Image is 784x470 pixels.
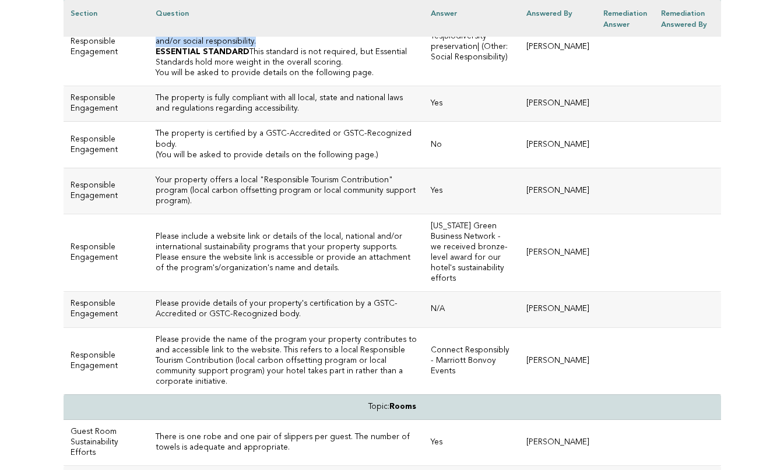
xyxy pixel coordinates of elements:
td: Yes [424,420,519,466]
td: [PERSON_NAME] [519,8,596,86]
h3: The property is fully compliant with all local, state and national laws and regulations regarding... [156,93,417,114]
td: Responsible Engagement [64,292,149,327]
td: Yes|Biodiversity preservation| (Other: Social Responsibility) [424,8,519,86]
h3: Please include a website link or details of the local, national and/or international sustainabili... [156,232,417,274]
h3: Please provide details of your property's certification by a GSTC-Accredited or GSTC-Recognized b... [156,299,417,320]
td: [PERSON_NAME] [519,420,596,466]
td: Yes [424,86,519,122]
h3: There is one robe and one pair of slippers per guest. The number of towels is adequate and approp... [156,432,417,453]
td: No [424,122,519,168]
h3: Your property offers a local "Responsible Tourism Contribution" program (local carbon offsetting ... [156,175,417,207]
h3: The property is certified by a GSTC-Accredited or GSTC-Recognized body. [156,129,417,150]
td: Yes [424,168,519,214]
p: (You will be asked to provide details on the following page.) [156,150,417,161]
td: [PERSON_NAME] [519,327,596,394]
td: [US_STATE] Green Business Network - we received bronze-level award for our hotel's sustainability... [424,214,519,291]
p: This standard is not required, but Essential Standards hold more weight in the overall scoring. [156,47,417,68]
td: Connect Responsibly - Marriott Bonvoy Events [424,327,519,394]
td: [PERSON_NAME] [519,214,596,291]
td: Responsible Engagement [64,214,149,291]
td: [PERSON_NAME] [519,122,596,168]
td: N/A [424,292,519,327]
strong: Rooms [389,403,416,411]
td: Responsible Engagement [64,86,149,122]
td: [PERSON_NAME] [519,86,596,122]
td: Topic: [64,394,721,419]
p: You will be asked to provide details on the following page. [156,68,417,79]
td: Responsible Engagement [64,327,149,394]
td: [PERSON_NAME] [519,168,596,214]
td: Guest Room Sustainability Efforts [64,420,149,466]
td: Responsible Engagement [64,8,149,86]
td: [PERSON_NAME] [519,292,596,327]
td: Responsible Engagement [64,168,149,214]
strong: ESSENTIAL STANDARD [156,48,249,56]
h3: Please provide the name of the program your property contributes to and accessible link to the we... [156,335,417,387]
td: Responsible Engagement [64,122,149,168]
